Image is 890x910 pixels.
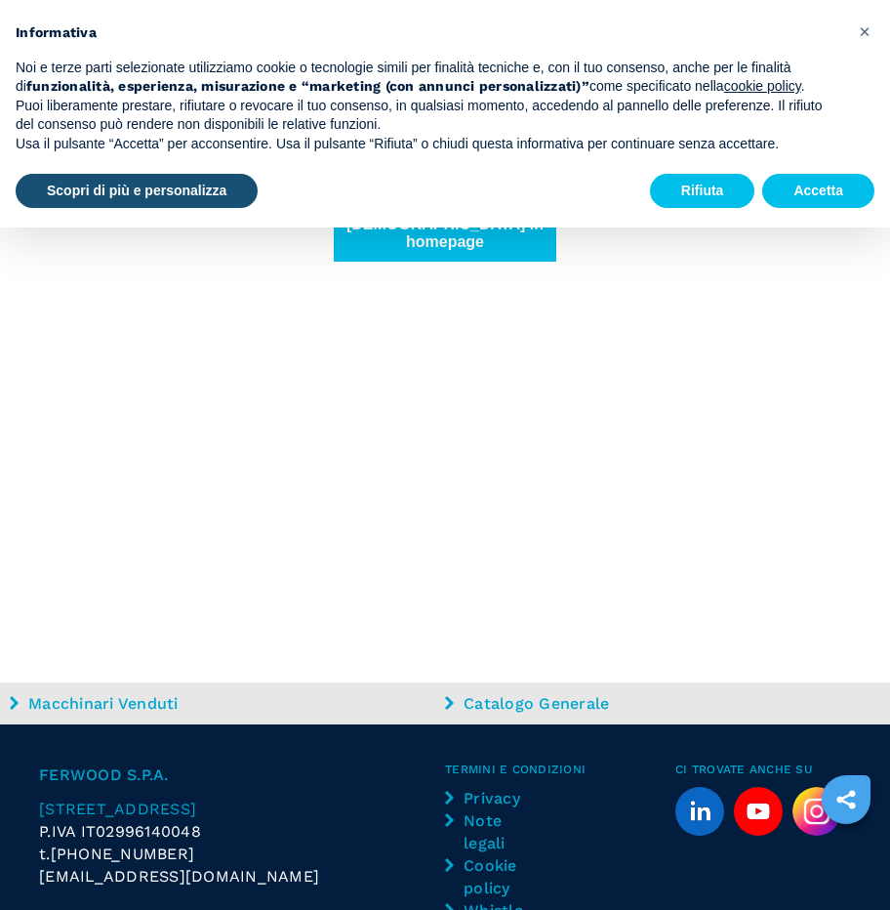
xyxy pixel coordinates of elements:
a: Macchinari Venduti [10,692,440,715]
a: Note legali [445,809,531,854]
a: Catalogo Generale [445,692,875,715]
button: Accetta [762,174,874,209]
button: [DEMOGRAPHIC_DATA] in homepage [334,205,556,262]
span: [PHONE_NUMBER] [51,843,195,865]
a: linkedin [675,787,724,836]
a: cookie policy [724,78,801,94]
span: × [859,20,870,43]
p: Puoi liberamente prestare, rifiutare o revocare il tuo consenso, in qualsiasi momento, accedendo ... [16,97,843,135]
a: Cookie policy [445,854,531,899]
a: [STREET_ADDRESS] [39,798,445,820]
button: Chiudi questa informativa [849,16,880,47]
span: [STREET_ADDRESS] [39,800,196,818]
span: Ci trovate anche su [675,764,851,775]
p: Noi e terze parti selezionate utilizziamo cookie o tecnologie simili per finalità tecniche e, con... [16,59,843,97]
img: Instagram [792,787,841,836]
button: Rifiuta [650,174,755,209]
span: Termini e condizioni [445,764,675,775]
span: FERWOOD S.P.A. [39,764,445,786]
p: Usa il pulsante “Accetta” per acconsentire. Usa il pulsante “Rifiuta” o chiudi questa informativa... [16,135,843,154]
span: [EMAIL_ADDRESS][DOMAIN_NAME] [39,865,319,888]
button: Scopri di più e personalizza [16,174,258,209]
strong: funzionalità, esperienza, misurazione e “marketing (con annunci personalizzati)” [26,78,589,94]
h2: Informativa [16,23,843,43]
a: sharethis [822,775,870,824]
span: P.IVA IT02996140048 [39,822,201,841]
a: Privacy [445,787,531,809]
a: youtube [734,787,783,836]
div: t. [39,843,445,865]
